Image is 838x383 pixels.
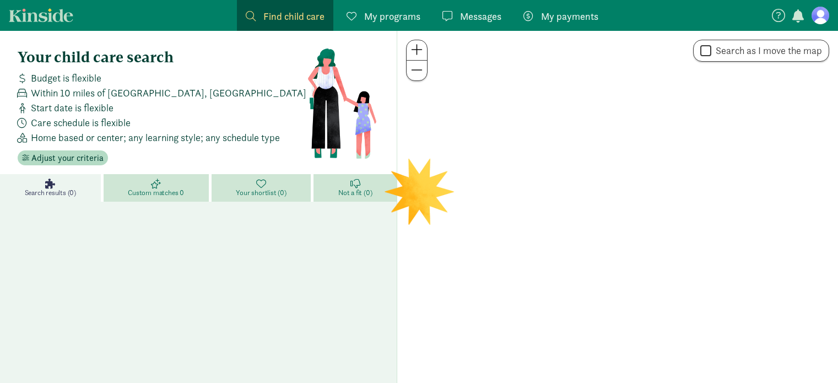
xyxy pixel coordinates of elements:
[460,9,501,24] span: Messages
[31,85,306,100] span: Within 10 miles of [GEOGRAPHIC_DATA], [GEOGRAPHIC_DATA]
[711,44,822,57] label: Search as I move the map
[338,188,372,197] span: Not a fit (0)
[364,9,420,24] span: My programs
[31,100,113,115] span: Start date is flexible
[18,150,108,166] button: Adjust your criteria
[128,188,184,197] span: Custom matches 0
[212,174,314,202] a: Your shortlist (0)
[18,48,307,66] h4: Your child care search
[31,130,280,145] span: Home based or center; any learning style; any schedule type
[263,9,325,24] span: Find child care
[25,188,76,197] span: Search results (0)
[104,174,212,202] a: Custom matches 0
[31,152,104,165] span: Adjust your criteria
[541,9,598,24] span: My payments
[31,71,101,85] span: Budget is flexible
[9,8,73,22] a: Kinside
[313,174,397,202] a: Not a fit (0)
[236,188,286,197] span: Your shortlist (0)
[31,115,131,130] span: Care schedule is flexible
